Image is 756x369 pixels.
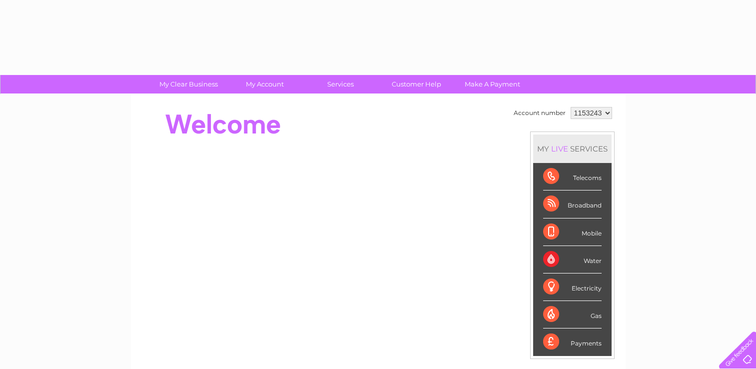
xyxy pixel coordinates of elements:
[223,75,306,93] a: My Account
[543,301,602,328] div: Gas
[543,163,602,190] div: Telecoms
[543,273,602,301] div: Electricity
[451,75,534,93] a: Make A Payment
[147,75,230,93] a: My Clear Business
[299,75,382,93] a: Services
[375,75,458,93] a: Customer Help
[543,190,602,218] div: Broadband
[511,104,568,121] td: Account number
[533,134,612,163] div: MY SERVICES
[543,246,602,273] div: Water
[549,144,570,153] div: LIVE
[543,328,602,355] div: Payments
[543,218,602,246] div: Mobile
